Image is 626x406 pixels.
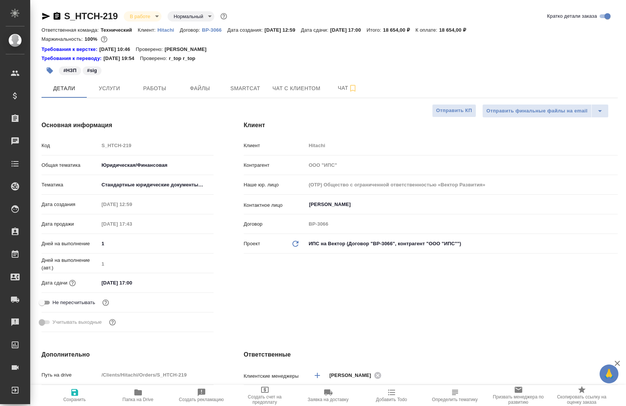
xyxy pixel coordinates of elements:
p: Контактное лицо [244,201,306,209]
p: Проверено: [140,55,169,62]
span: Скопировать ссылку на оценку заказа [555,394,609,405]
p: [DATE] 10:46 [99,46,136,53]
div: Нажми, чтобы открыть папку с инструкцией [42,55,103,62]
a: Требования к верстке: [42,46,99,53]
input: Пустое поле [306,179,618,190]
h4: Дополнительно [42,350,214,359]
p: Технический [101,27,138,33]
span: Папка на Drive [123,397,154,402]
span: Учитывать выходные [52,318,102,326]
button: Сохранить [43,385,106,406]
button: Скопировать ссылку для ЯМессенджера [42,12,51,21]
span: Сохранить [63,397,86,402]
p: Дата сдачи [42,279,68,287]
p: Наше юр. лицо [244,181,306,189]
span: Отправить КП [436,106,472,115]
div: В работе [124,11,161,22]
button: Добавить Todo [360,385,423,406]
p: Дней на выполнение (авт.) [42,257,99,272]
p: Путь на drive [42,371,99,379]
div: В работе [168,11,214,22]
p: Дата сдачи: [301,27,330,33]
p: Дата продажи [42,220,99,228]
p: Ответственная команда: [42,27,101,33]
p: r_top r_top [169,55,201,62]
button: Open [614,204,615,205]
button: Нормальный [171,13,205,20]
p: Клиент: [138,27,157,33]
p: Тематика [42,181,99,189]
a: ВР-3066 [202,26,227,33]
p: Договор [244,220,306,228]
p: Итого: [367,27,383,33]
p: Код [42,142,99,149]
a: Требования к переводу: [42,55,103,62]
p: ВР-3066 [202,27,227,33]
button: Отправить КП [432,104,476,117]
span: Добавить Todo [376,397,407,402]
button: 0.00 RUB; [99,34,109,44]
span: НЗП [58,67,82,73]
input: Пустое поле [99,258,214,269]
p: [DATE] 19:54 [103,55,140,62]
a: Hitachi [157,26,180,33]
button: Создать счет на предоплату [233,385,297,406]
span: [PERSON_NAME] [329,372,376,379]
input: Пустое поле [306,160,618,171]
p: Маржинальность: [42,36,85,42]
span: Чат [329,83,366,93]
p: #sig [87,67,97,74]
p: Дата создания: [228,27,265,33]
button: Добавить менеджера [308,366,326,384]
span: sig [82,67,103,73]
p: [PERSON_NAME] [165,46,212,53]
span: Не пересчитывать [52,299,95,306]
p: Дата создания [42,201,99,208]
input: Пустое поле [99,199,165,210]
div: Юридическая/Финансовая [99,159,214,172]
input: ✎ Введи что-нибудь [99,277,165,288]
span: Создать счет на предоплату [238,394,292,405]
p: Клиент [244,142,306,149]
p: #НЗП [63,67,77,74]
p: Проверено: [136,46,165,53]
span: Создать рекламацию [179,397,224,402]
button: Если добавить услуги и заполнить их объемом, то дата рассчитается автоматически [68,278,77,288]
span: Отправить финальные файлы на email [486,107,588,115]
input: Пустое поле [306,218,618,229]
p: 18 654,00 ₽ [383,27,415,33]
input: Пустое поле [306,140,618,151]
span: Smartcat [227,84,263,93]
button: Добавить тэг [42,62,58,79]
p: [DATE] 17:00 [330,27,367,33]
p: Договор: [180,27,202,33]
span: Заявка на доставку [308,397,348,402]
input: Пустое поле [99,369,214,380]
p: 18 654,00 ₽ [439,27,472,33]
input: Пустое поле [99,218,165,229]
button: Отправить финальные файлы на email [482,104,592,118]
input: Пустое поле [99,140,214,151]
button: Создать рекламацию [170,385,233,406]
span: Работы [137,84,173,93]
a: S_HTCH-219 [64,11,118,21]
button: Выбери, если сб и вс нужно считать рабочими днями для выполнения заказа. [108,317,117,327]
p: Контрагент [244,161,306,169]
button: 🙏 [600,364,618,383]
button: Включи, если не хочешь, чтобы указанная дата сдачи изменилась после переставления заказа в 'Подтв... [101,298,111,308]
h4: Основная информация [42,121,214,130]
p: Общая тематика [42,161,99,169]
p: К оплате: [415,27,439,33]
button: Скопировать ссылку на оценку заказа [550,385,614,406]
button: Доп статусы указывают на важность/срочность заказа [219,11,229,21]
span: Кратко детали заказа [547,12,597,20]
p: Проект [244,240,260,248]
svg: Подписаться [348,84,357,93]
p: Клиентские менеджеры [244,372,306,380]
p: Дней на выполнение [42,240,99,248]
button: Скопировать ссылку [52,12,62,21]
p: 100% [85,36,99,42]
h4: Клиент [244,121,618,130]
button: Определить тематику [423,385,487,406]
div: Стандартные юридические документы, договоры, уставы [99,178,214,191]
